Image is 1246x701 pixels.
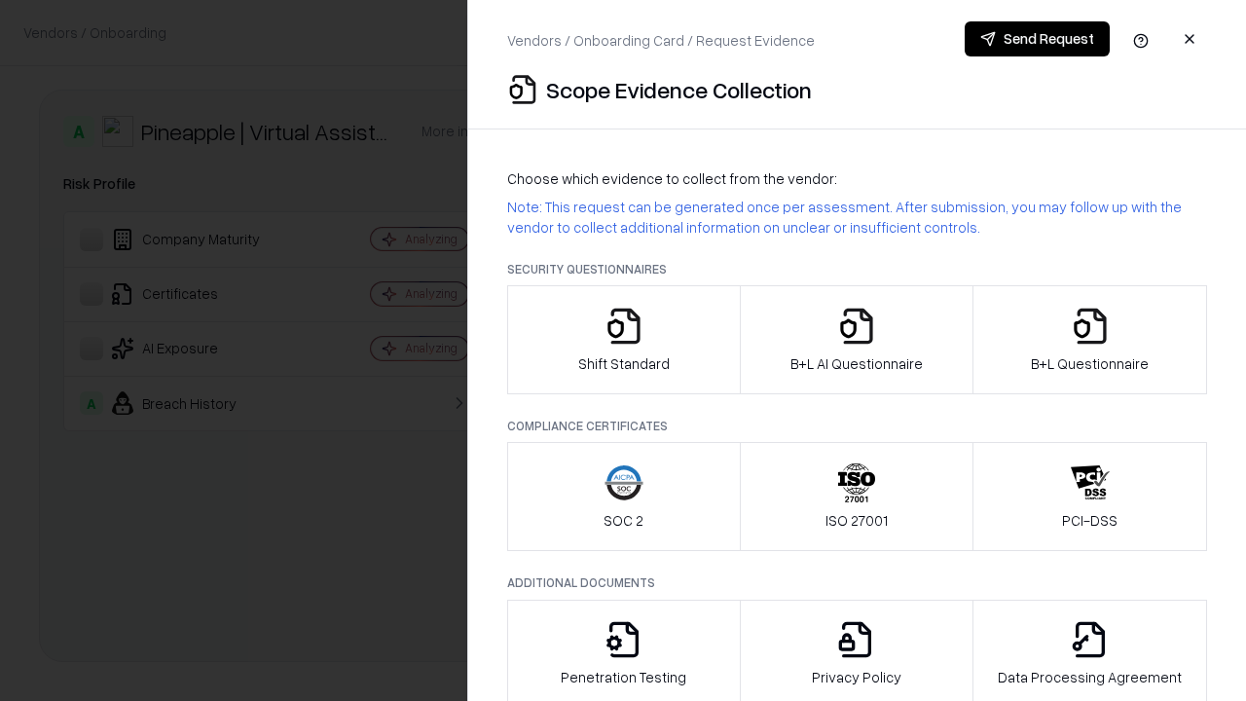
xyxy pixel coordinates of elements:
p: Vendors / Onboarding Card / Request Evidence [507,30,815,51]
p: Compliance Certificates [507,418,1207,434]
p: PCI-DSS [1062,510,1118,531]
p: B+L Questionnaire [1031,353,1149,374]
button: SOC 2 [507,442,741,551]
p: ISO 27001 [825,510,888,531]
p: Choose which evidence to collect from the vendor: [507,168,1207,189]
button: B+L AI Questionnaire [740,285,974,394]
p: Penetration Testing [561,667,686,687]
p: B+L AI Questionnaire [790,353,923,374]
button: Shift Standard [507,285,741,394]
button: B+L Questionnaire [972,285,1207,394]
p: Note: This request can be generated once per assessment. After submission, you may follow up with... [507,197,1207,238]
button: Send Request [965,21,1110,56]
p: Shift Standard [578,353,670,374]
p: Additional Documents [507,574,1207,591]
p: SOC 2 [604,510,643,531]
p: Privacy Policy [812,667,901,687]
p: Scope Evidence Collection [546,74,812,105]
p: Data Processing Agreement [998,667,1182,687]
button: PCI-DSS [972,442,1207,551]
p: Security Questionnaires [507,261,1207,277]
button: ISO 27001 [740,442,974,551]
